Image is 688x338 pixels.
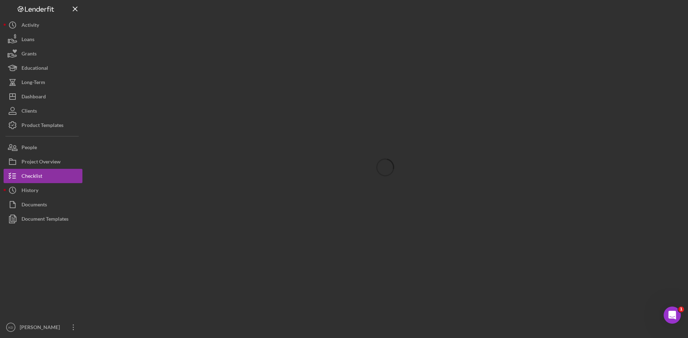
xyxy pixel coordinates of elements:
button: Educational [4,61,82,75]
iframe: Intercom live chat [664,307,681,324]
button: Dashboard [4,89,82,104]
div: Documents [21,197,47,214]
button: Activity [4,18,82,32]
button: Document Templates [4,212,82,226]
div: Checklist [21,169,42,185]
div: [PERSON_NAME] [18,320,64,336]
button: Clients [4,104,82,118]
div: Clients [21,104,37,120]
div: Activity [21,18,39,34]
span: 1 [678,307,684,312]
button: Checklist [4,169,82,183]
div: Grants [21,46,37,63]
button: Product Templates [4,118,82,132]
button: Long-Term [4,75,82,89]
button: Loans [4,32,82,46]
button: Documents [4,197,82,212]
div: People [21,140,37,156]
div: History [21,183,38,199]
div: Loans [21,32,34,48]
div: Educational [21,61,48,77]
div: Product Templates [21,118,63,134]
div: Long-Term [21,75,45,91]
div: Dashboard [21,89,46,106]
button: Project Overview [4,155,82,169]
text: KD [8,325,13,329]
div: Project Overview [21,155,61,171]
button: KD[PERSON_NAME] [4,320,82,334]
button: People [4,140,82,155]
button: Grants [4,46,82,61]
div: Document Templates [21,212,68,228]
button: History [4,183,82,197]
